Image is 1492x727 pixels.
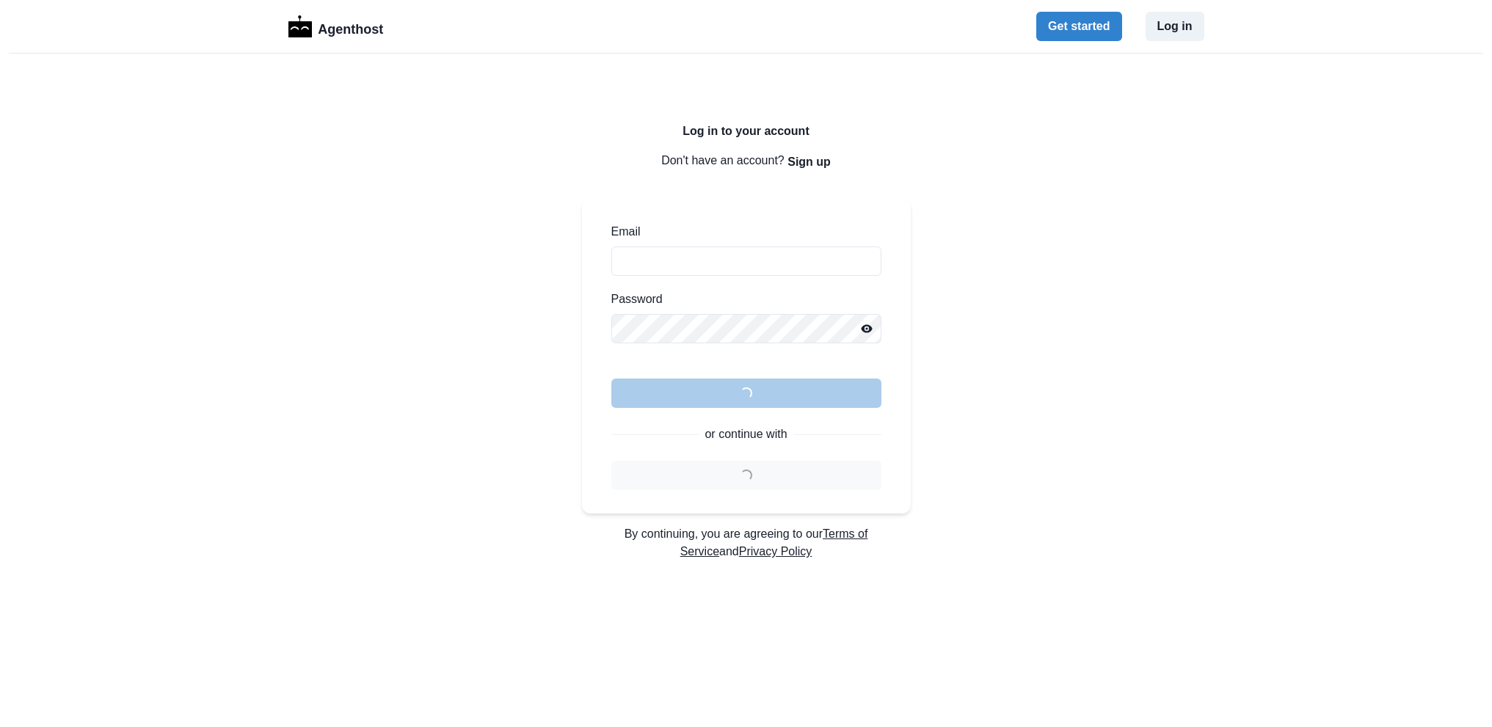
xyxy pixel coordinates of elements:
label: Email [611,223,873,241]
label: Password [611,291,873,308]
a: LogoAgenthost [288,14,384,40]
button: Log in [1146,12,1204,41]
p: Agenthost [318,14,383,40]
p: By continuing, you are agreeing to our and [582,525,911,560]
img: Logo [288,15,313,37]
button: Sign up [787,147,831,176]
h2: Log in to your account [582,124,911,138]
button: Get started [1036,12,1121,41]
a: Privacy Policy [739,545,812,558]
button: Reveal password [852,314,881,343]
p: or continue with [705,425,787,443]
p: Don't have an account? [582,147,911,176]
